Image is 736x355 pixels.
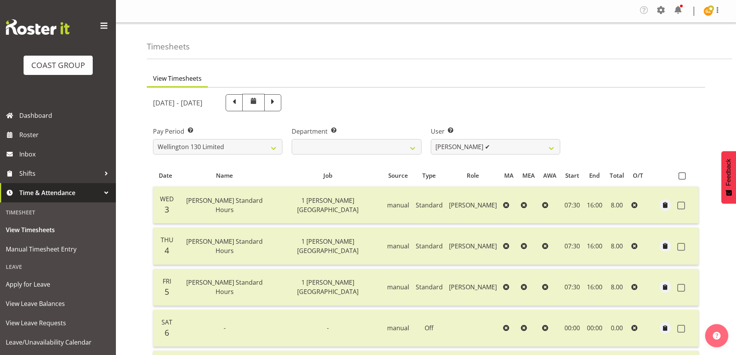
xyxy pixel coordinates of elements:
td: 07:30 [561,187,584,224]
span: 3 [165,204,169,215]
span: Inbox [19,148,112,160]
span: Fri [163,277,171,285]
div: Timesheet [2,204,114,220]
span: 1 [PERSON_NAME][GEOGRAPHIC_DATA] [297,278,359,296]
span: 5 [165,286,169,297]
span: Feedback [725,159,732,186]
label: Department [292,127,421,136]
div: Leave [2,259,114,275]
div: Date [158,171,173,180]
a: Apply for Leave [2,275,114,294]
td: 8.00 [605,187,629,224]
div: MEA [522,171,535,180]
span: 1 [PERSON_NAME][GEOGRAPHIC_DATA] [297,237,359,255]
span: Leave/Unavailability Calendar [6,336,110,348]
td: 16:00 [584,228,605,265]
div: Source [388,171,408,180]
span: [PERSON_NAME] [449,242,497,250]
td: Standard [413,187,446,224]
div: Job [276,171,379,180]
label: User [431,127,560,136]
div: Total [610,171,624,180]
td: Standard [413,228,446,265]
h5: [DATE] - [DATE] [153,99,202,107]
span: Shifts [19,168,100,179]
span: Roster [19,129,112,141]
span: Sat [161,318,172,326]
span: Wed [160,195,174,203]
span: manual [387,201,409,209]
td: 8.00 [605,269,629,306]
span: [PERSON_NAME] [449,283,497,291]
td: 16:00 [584,269,605,306]
span: - [224,324,226,332]
img: help-xxl-2.png [713,332,721,340]
div: Type [417,171,441,180]
a: Leave/Unavailability Calendar [2,333,114,352]
div: COAST GROUP [31,59,85,71]
td: 16:00 [584,187,605,224]
td: 07:30 [561,228,584,265]
span: manual [387,242,409,250]
div: End [588,171,601,180]
div: Name [182,171,267,180]
label: Pay Period [153,127,282,136]
a: View Timesheets [2,220,114,239]
div: Role [450,171,495,180]
span: Dashboard [19,110,112,121]
span: Manual Timesheet Entry [6,243,110,255]
span: manual [387,324,409,332]
td: Off [413,310,446,347]
h4: Timesheets [147,42,190,51]
td: 8.00 [605,228,629,265]
td: 00:00 [561,310,584,347]
span: Time & Attendance [19,187,100,199]
a: Manual Timesheet Entry [2,239,114,259]
a: View Leave Requests [2,313,114,333]
span: 4 [165,245,169,256]
div: AWA [543,171,556,180]
span: [PERSON_NAME] [449,201,497,209]
span: manual [387,283,409,291]
td: 00:00 [584,310,605,347]
div: MA [504,171,513,180]
td: 07:30 [561,269,584,306]
a: View Leave Balances [2,294,114,313]
span: - [327,324,329,332]
img: gaki-ziogas9930.jpg [704,7,713,16]
span: View Timesheets [153,74,202,83]
div: Start [565,171,579,180]
span: Apply for Leave [6,279,110,290]
span: [PERSON_NAME] Standard Hours [186,278,263,296]
span: [PERSON_NAME] Standard Hours [186,237,263,255]
span: View Leave Requests [6,317,110,329]
span: [PERSON_NAME] Standard Hours [186,196,263,214]
button: Feedback - Show survey [721,151,736,204]
span: 6 [165,327,169,338]
td: Standard [413,269,446,306]
td: 0.00 [605,310,629,347]
div: O/T [633,171,643,180]
span: View Timesheets [6,224,110,236]
span: 1 [PERSON_NAME][GEOGRAPHIC_DATA] [297,196,359,214]
span: View Leave Balances [6,298,110,309]
img: Rosterit website logo [6,19,70,35]
span: Thu [161,236,173,244]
